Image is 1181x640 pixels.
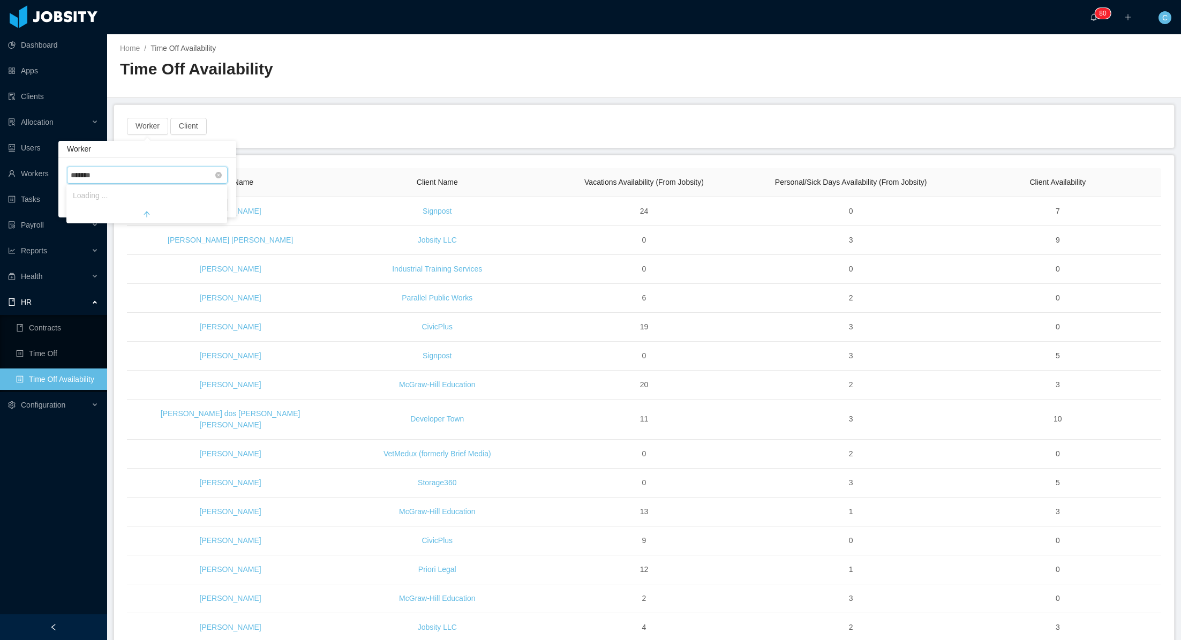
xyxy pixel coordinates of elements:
[954,400,1161,440] td: 10
[540,555,747,584] td: 12
[168,236,293,244] a: [PERSON_NAME] [PERSON_NAME]
[161,409,300,429] a: [PERSON_NAME] dos [PERSON_NAME] [PERSON_NAME]
[540,255,747,284] td: 0
[8,221,16,229] i: icon: file-protect
[748,197,954,226] td: 0
[418,236,457,244] a: Jobsity LLC
[540,498,747,526] td: 13
[540,342,747,371] td: 0
[540,584,747,613] td: 2
[200,565,261,574] a: [PERSON_NAME]
[954,469,1161,498] td: 5
[8,298,16,306] i: icon: book
[584,178,704,186] span: Vacations Availability (From Jobsity)
[1099,8,1103,19] p: 8
[954,226,1161,255] td: 9
[8,273,16,280] i: icon: medicine-box
[200,322,261,331] a: [PERSON_NAME]
[21,401,65,409] span: Configuration
[21,298,32,306] span: HR
[399,594,475,603] a: McGraw-Hill Education
[66,187,227,204] li: Loading ...
[410,415,464,423] a: Developer Town
[8,60,99,81] a: icon: appstoreApps
[170,118,207,135] button: Client
[422,536,453,545] a: CivicPlus
[392,265,482,273] a: Industrial Training Services
[120,58,644,80] h2: Time Off Availability
[540,469,747,498] td: 0
[399,380,475,389] a: McGraw-Hill Education
[748,371,954,400] td: 2
[748,469,954,498] td: 3
[748,584,954,613] td: 3
[748,440,954,469] td: 2
[200,265,261,273] a: [PERSON_NAME]
[383,449,491,458] a: VetMedux (formerly Brief Media)
[1029,178,1086,186] span: Client Availability
[8,137,99,159] a: icon: robotUsers
[748,498,954,526] td: 1
[66,206,227,223] button: arrow-up
[954,284,1161,313] td: 0
[540,440,747,469] td: 0
[540,371,747,400] td: 20
[200,380,261,389] a: [PERSON_NAME]
[540,313,747,342] td: 19
[954,526,1161,555] td: 0
[200,351,261,360] a: [PERSON_NAME]
[16,317,99,338] a: icon: bookContracts
[21,118,54,126] span: Allocation
[423,207,452,215] a: Signpost
[954,498,1161,526] td: 3
[200,293,261,302] a: [PERSON_NAME]
[120,44,140,52] a: Home
[423,351,452,360] a: Signpost
[127,118,168,135] button: Worker
[8,247,16,254] i: icon: line-chart
[422,322,453,331] a: CivicPlus
[151,44,216,52] span: Time Off Availability
[399,507,475,516] a: McGraw-Hill Education
[1095,8,1110,19] sup: 80
[1090,13,1097,21] i: icon: bell
[402,293,472,302] a: Parallel Public Works
[748,284,954,313] td: 2
[540,284,747,313] td: 6
[954,197,1161,226] td: 7
[58,141,236,158] div: Worker
[418,623,457,631] a: Jobsity LLC
[748,526,954,555] td: 0
[1162,11,1168,24] span: C
[954,255,1161,284] td: 0
[8,163,99,184] a: icon: userWorkers
[540,400,747,440] td: 11
[8,86,99,107] a: icon: auditClients
[775,178,927,186] span: Personal/Sick Days Availability (From Jobsity)
[200,478,261,487] a: [PERSON_NAME]
[200,594,261,603] a: [PERSON_NAME]
[954,313,1161,342] td: 0
[8,34,99,56] a: icon: pie-chartDashboard
[200,536,261,545] a: [PERSON_NAME]
[540,526,747,555] td: 9
[540,226,747,255] td: 0
[540,197,747,226] td: 24
[417,178,458,186] span: Client Name
[418,478,456,487] a: Storage360
[748,313,954,342] td: 3
[1103,8,1107,19] p: 0
[8,401,16,409] i: icon: setting
[8,118,16,126] i: icon: solution
[954,371,1161,400] td: 3
[418,565,456,574] a: Priori Legal
[748,555,954,584] td: 1
[144,44,146,52] span: /
[748,226,954,255] td: 3
[954,555,1161,584] td: 0
[748,255,954,284] td: 0
[215,172,222,178] i: icon: close-circle
[200,449,261,458] a: [PERSON_NAME]
[16,368,99,390] a: icon: profileTime Off Availability
[954,440,1161,469] td: 0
